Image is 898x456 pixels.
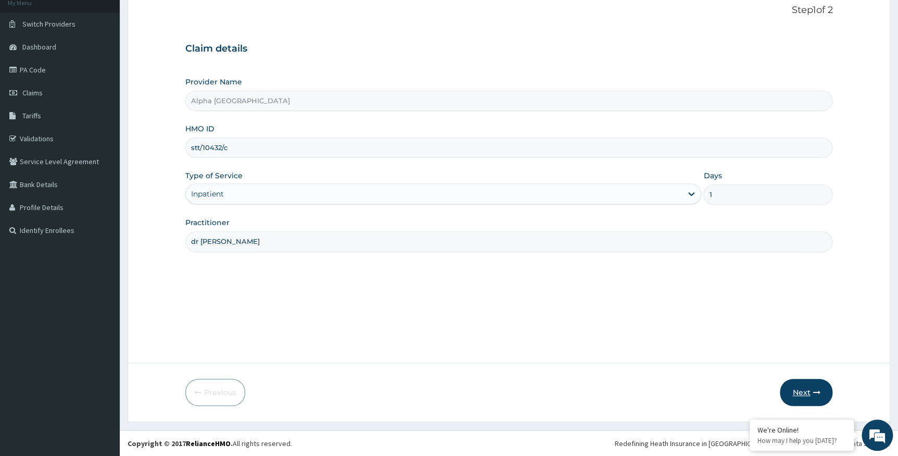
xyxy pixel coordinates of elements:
[60,131,144,237] span: We're online!
[171,5,196,30] div: Minimize live chat window
[185,43,833,55] h3: Claim details
[128,439,233,448] strong: Copyright © 2017 .
[703,170,722,181] label: Days
[780,379,832,406] button: Next
[186,439,231,448] a: RelianceHMO
[185,379,245,406] button: Previous
[22,111,41,120] span: Tariffs
[22,88,43,97] span: Claims
[757,425,846,435] div: We're Online!
[22,19,75,29] span: Switch Providers
[185,170,243,181] label: Type of Service
[185,231,833,252] input: Enter Name
[185,124,214,134] label: HMO ID
[185,5,833,16] p: Step 1 of 2
[185,138,833,158] input: Enter HMO ID
[5,285,198,321] textarea: Type your message and hit 'Enter'
[757,436,846,445] p: How may I help you today?
[22,42,56,52] span: Dashboard
[19,52,42,78] img: d_794563401_company_1708531726252_794563401
[615,438,890,449] div: Redefining Heath Insurance in [GEOGRAPHIC_DATA] using Telemedicine and Data Science!
[54,58,175,72] div: Chat with us now
[191,189,224,199] div: Inpatient
[185,77,242,87] label: Provider Name
[185,217,230,228] label: Practitioner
